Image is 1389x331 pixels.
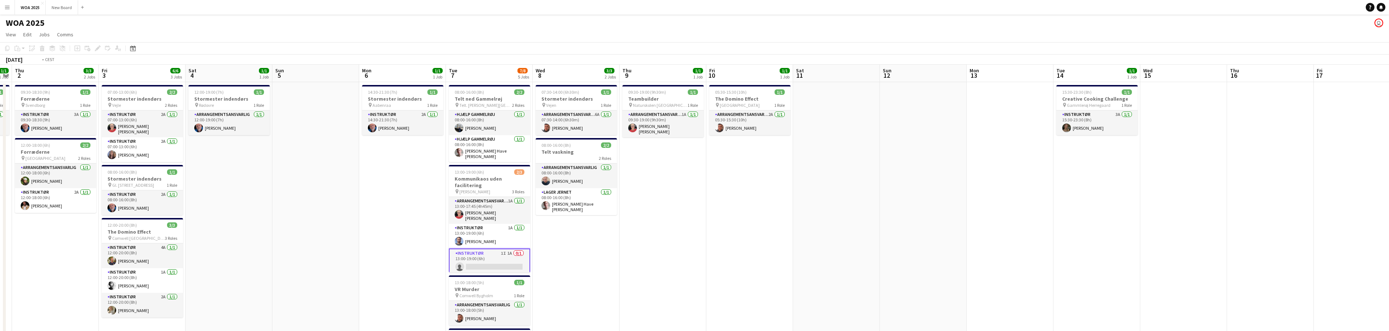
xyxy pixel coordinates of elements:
a: Jobs [36,30,53,39]
h1: WOA 2025 [6,17,45,28]
div: CEST [45,57,54,62]
span: View [6,31,16,38]
a: Comms [54,30,76,39]
button: New Board [46,0,78,15]
button: WOA 2025 [15,0,46,15]
span: Comms [57,31,73,38]
a: View [3,30,19,39]
a: Edit [20,30,34,39]
span: Jobs [39,31,50,38]
app-user-avatar: René Sandager [1374,19,1383,27]
span: Edit [23,31,32,38]
div: [DATE] [6,56,23,63]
